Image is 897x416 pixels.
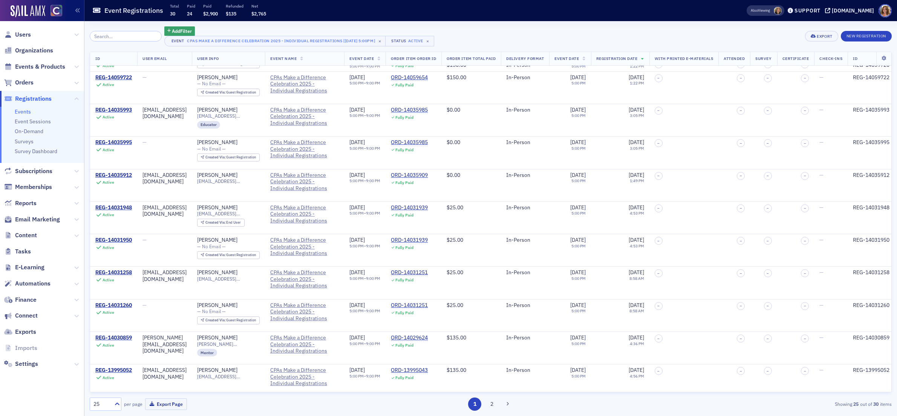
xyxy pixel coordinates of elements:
[366,178,380,183] time: 9:00 PM
[270,139,339,159] a: CPAs Make a Difference Celebration 2025 - Individual Registrations
[197,139,237,146] a: [PERSON_NAME]
[270,367,339,387] span: CPAs Make a Difference Celebration 2025 - Individual Registrations
[570,172,586,178] span: [DATE]
[172,28,192,34] span: Add Filter
[203,11,218,17] span: $2,900
[391,38,407,43] div: Status
[424,38,431,45] span: ×
[630,146,644,151] time: 3:05 PM
[377,38,383,45] span: ×
[170,38,186,43] div: Event
[629,74,644,81] span: [DATE]
[366,210,380,216] time: 9:00 PM
[395,63,413,68] div: Fully Paid
[774,7,782,15] span: Lauren Standiford
[349,63,380,68] div: –
[349,210,364,216] time: 5:00 PM
[95,367,132,374] a: REG-13995052
[571,80,586,86] time: 5:00 PM
[15,118,51,125] a: Event Sessions
[270,56,297,61] span: Event Name
[657,62,660,67] span: –
[819,74,824,81] span: —
[15,263,44,272] span: E-Learning
[197,237,237,244] a: [PERSON_NAME]
[205,63,256,67] div: Guest Registration
[349,74,365,81] span: [DATE]
[197,302,237,309] div: [PERSON_NAME]
[15,46,53,55] span: Organizations
[270,237,339,257] a: CPAs Make a Difference Celebration 2025 - Individual Registrations
[391,367,428,374] a: ORD-13995043
[197,178,260,184] span: [EMAIL_ADDRESS][DOMAIN_NAME]
[197,204,237,211] a: [PERSON_NAME]
[95,107,132,114] a: REG-14035993
[506,107,544,114] div: In-Person
[103,82,114,87] div: Active
[349,172,365,178] span: [DATE]
[4,215,60,224] a: Email Marketing
[103,63,114,68] div: Active
[570,74,586,81] span: [DATE]
[15,360,38,368] span: Settings
[103,115,114,120] div: Active
[270,204,339,224] a: CPAs Make a Difference Celebration 2025 - Individual Registrations
[270,74,339,94] a: CPAs Make a Difference Celebration 2025 - Individual Registrations
[395,115,413,120] div: Fully Paid
[90,31,162,41] input: Search…
[819,56,842,61] span: Check-Ins
[804,62,806,67] span: –
[4,360,38,368] a: Settings
[15,199,37,207] span: Reports
[95,74,132,81] div: REG-14059722
[142,204,187,218] div: [EMAIL_ADDRESS][DOMAIN_NAME]
[270,172,339,192] a: CPAs Make a Difference Celebration 2025 - Individual Registrations
[391,74,428,81] div: ORD-14059654
[805,31,838,41] button: Export
[819,139,824,146] span: —
[391,269,428,276] a: ORD-14031251
[349,204,365,211] span: [DATE]
[197,211,260,216] span: [EMAIL_ADDRESS][DOMAIN_NAME]
[629,106,644,113] span: [DATE]
[4,312,38,320] a: Connect
[15,247,31,256] span: Tasks
[103,147,114,152] div: Active
[841,31,892,41] button: New Registration
[349,80,364,86] time: 5:00 PM
[15,148,57,155] a: Survey Dashboard
[853,172,889,179] div: REG-14035912
[447,106,460,113] span: $0.00
[349,146,364,151] time: 5:00 PM
[251,11,266,17] span: $2,765
[197,172,237,179] div: [PERSON_NAME]
[197,107,237,114] div: [PERSON_NAME]
[408,38,423,43] div: Active
[724,56,745,61] span: Attended
[4,296,37,304] a: Finance
[4,279,51,288] a: Automations
[4,183,52,191] a: Memberships
[197,367,237,374] a: [PERSON_NAME]
[740,206,742,210] span: –
[740,62,742,67] span: –
[391,139,428,146] a: ORD-14035985
[95,204,132,211] a: REG-14031948
[142,61,147,68] span: —
[349,113,380,118] div: –
[15,138,34,145] a: Surveys
[15,328,36,336] span: Exports
[15,63,65,71] span: Events & Products
[804,173,806,178] span: –
[4,344,37,352] a: Imports
[95,139,132,146] a: REG-14035995
[395,147,413,152] div: Fully Paid
[366,113,380,118] time: 9:00 PM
